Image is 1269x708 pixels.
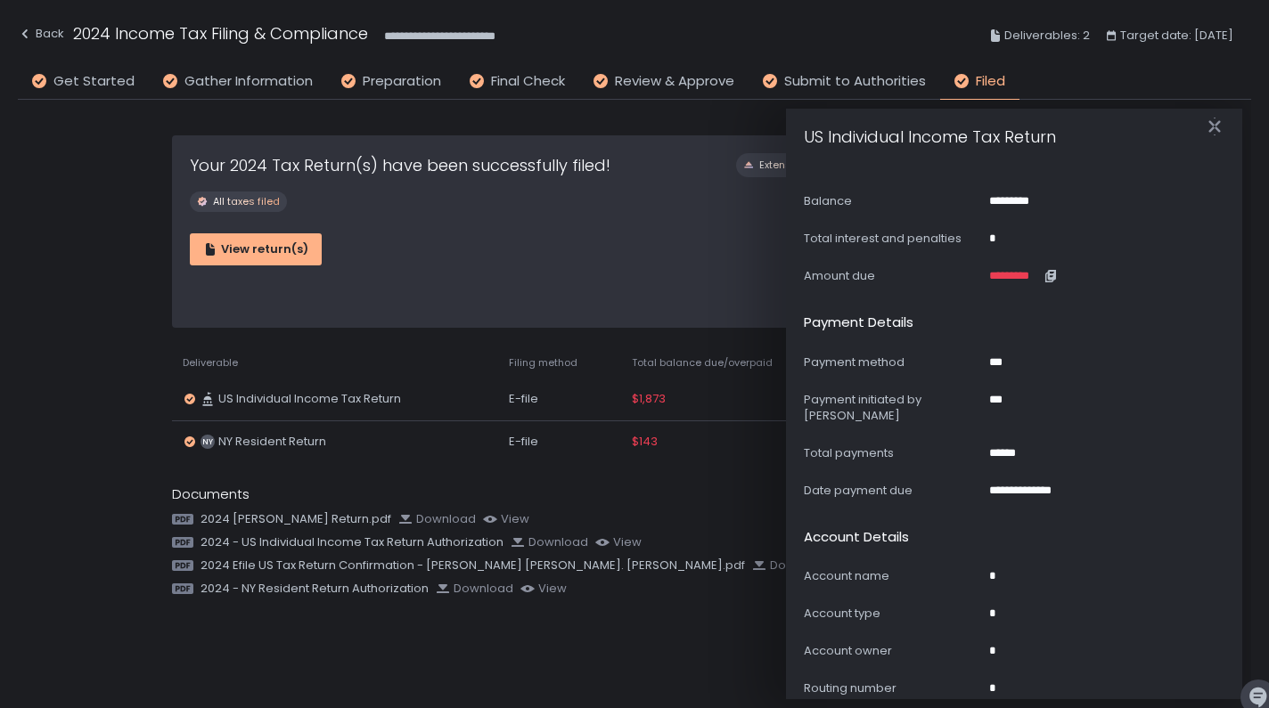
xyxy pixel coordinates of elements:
[804,445,982,461] div: Total payments
[804,680,982,696] div: Routing number
[201,557,745,574] span: 2024 Efile US Tax Return Confirmation - [PERSON_NAME] [PERSON_NAME]. [PERSON_NAME].pdf
[632,391,666,407] span: $1,873
[804,606,982,622] div: Account type
[509,356,577,370] span: Filing method
[509,434,610,450] div: E-file
[804,231,982,247] div: Total interest and penalties
[436,581,513,597] button: Download
[632,356,773,370] span: Total balance due/overpaid
[184,71,313,92] span: Gather Information
[804,568,982,584] div: Account name
[615,71,734,92] span: Review & Approve
[1120,25,1233,46] span: Target date: [DATE]
[183,356,238,370] span: Deliverable
[804,527,909,548] h2: Account details
[804,103,1056,149] h1: US Individual Income Tax Return
[752,557,830,574] button: Download
[804,193,982,209] div: Balance
[804,392,982,424] div: Payment initiated by [PERSON_NAME]
[190,233,322,265] button: View return(s)
[172,484,1097,505] div: Documents
[491,71,565,92] span: Final Check
[759,159,831,172] span: Extension filed
[18,23,64,45] div: Back
[73,21,368,45] h1: 2024 Income Tax Filing & Compliance
[190,153,610,177] h1: Your 2024 Tax Return(s) have been successfully filed!
[203,241,308,257] div: View return(s)
[1004,25,1090,46] span: Deliverables: 2
[804,354,982,370] div: Payment method
[218,434,326,450] span: NY Resident Return
[18,21,64,51] button: Back
[976,71,1005,92] span: Filed
[201,581,429,597] span: 2024 - NY Resident Return Authorization
[53,71,135,92] span: Get Started
[398,511,476,527] button: Download
[804,643,982,659] div: Account owner
[201,534,504,550] span: 2024 - US Individual Income Tax Return Authorization
[595,534,642,550] button: view
[632,434,658,450] span: $143
[511,534,588,550] button: Download
[483,511,529,527] button: view
[784,71,926,92] span: Submit to Authorities
[218,391,401,407] span: US Individual Income Tax Return
[804,313,913,333] h2: Payment details
[201,511,391,527] span: 2024 [PERSON_NAME] Return.pdf
[804,268,982,284] div: Amount due
[509,391,610,407] div: E-file
[202,436,213,447] text: NY
[213,195,280,208] span: All taxes filed
[804,483,982,499] div: Date payment due
[520,581,567,597] button: view
[363,71,441,92] span: Preparation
